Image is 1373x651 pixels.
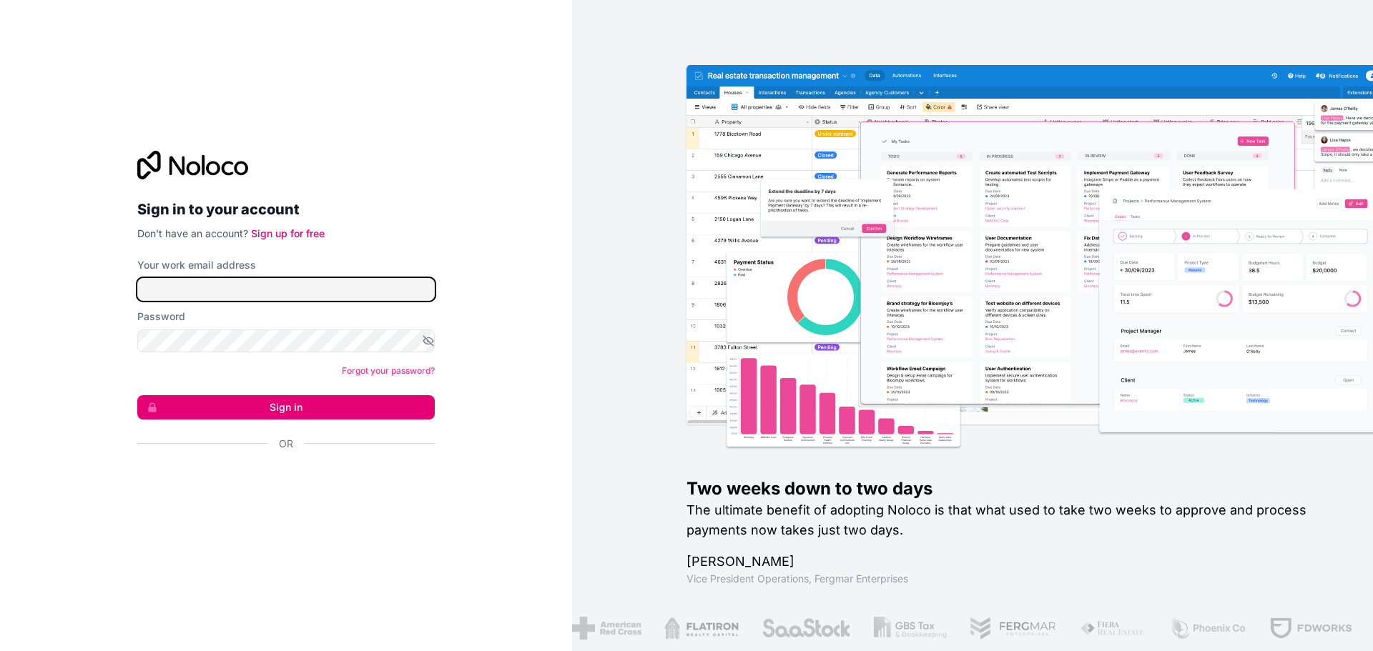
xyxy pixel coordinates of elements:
[686,572,1327,586] h1: Vice President Operations , Fergmar Enterprises
[686,500,1327,540] h2: The ultimate benefit of adopting Noloco is that what used to take two weeks to approve and proces...
[571,617,640,640] img: /assets/american-red-cross-BAupjrZR.png
[686,552,1327,572] h1: [PERSON_NAME]
[137,197,435,222] h2: Sign in to your account
[137,278,435,301] input: Email address
[1268,617,1352,640] img: /assets/fdworks-Bi04fVtw.png
[664,617,738,640] img: /assets/flatiron-C8eUkumj.png
[873,617,946,640] img: /assets/gbstax-C-GtDUiK.png
[137,309,185,324] label: Password
[137,227,248,239] span: Don't have an account?
[686,477,1327,500] h1: Two weeks down to two days
[342,365,435,376] a: Forgot your password?
[251,227,325,239] a: Sign up for free
[279,437,293,451] span: Or
[1078,617,1146,640] img: /assets/fiera-fwj2N5v4.png
[1168,617,1246,640] img: /assets/phoenix-BREaitsQ.png
[968,617,1055,640] img: /assets/fergmar-CudnrXN5.png
[130,467,430,498] iframe: Sign in with Google Button
[137,329,435,352] input: Password
[137,395,435,419] button: Sign in
[760,617,850,640] img: /assets/saastock-C6Zbiodz.png
[137,258,256,272] label: Your work email address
